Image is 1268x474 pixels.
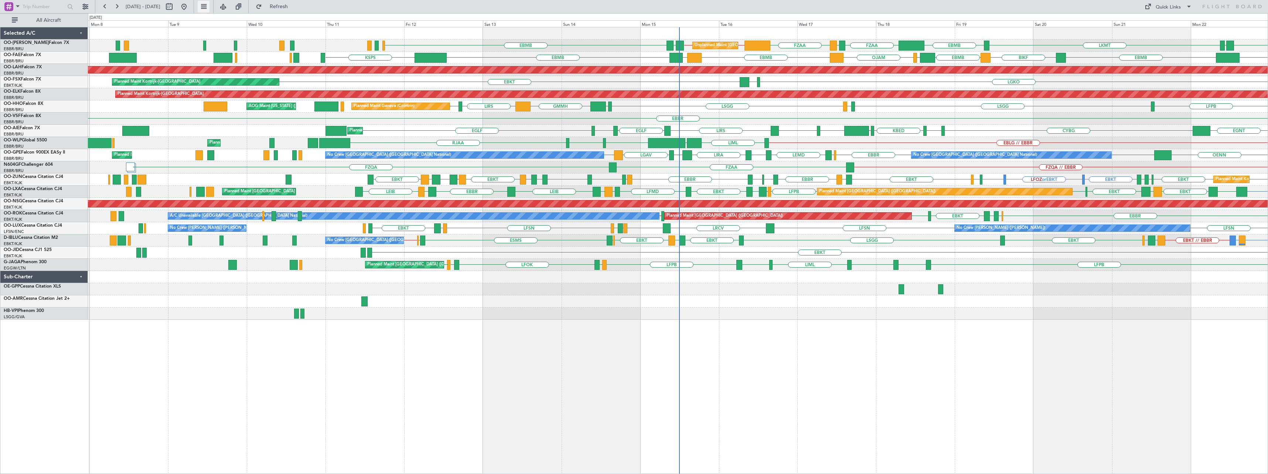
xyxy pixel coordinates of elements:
a: N604GFChallenger 604 [4,162,53,167]
span: OO-VSF [4,114,21,118]
div: Planned Maint [GEOGRAPHIC_DATA] ([GEOGRAPHIC_DATA] National) [114,150,248,161]
a: EBBR/BRU [4,144,24,149]
div: Tue 16 [719,20,798,27]
a: EBKT/KJK [4,217,22,222]
span: OO-HHO [4,102,23,106]
a: EBBR/BRU [4,156,24,161]
a: EBKT/KJK [4,253,22,259]
span: OO-ELK [4,89,20,94]
button: Quick Links [1141,1,1196,13]
a: EBBR/BRU [4,71,24,76]
div: AOG Maint [US_STATE] ([GEOGRAPHIC_DATA]) [249,101,338,112]
div: Wed 17 [797,20,876,27]
div: Planned Maint Kortrijk-[GEOGRAPHIC_DATA] [114,76,200,87]
div: Sat 13 [483,20,562,27]
span: OO-FAE [4,53,21,57]
a: OO-ELKFalcon 8X [4,89,41,94]
div: Sun 21 [1112,20,1191,27]
span: OO-FSX [4,77,21,82]
span: OO-JID [4,248,19,252]
a: OO-FAEFalcon 7X [4,53,41,57]
span: N604GF [4,162,21,167]
a: OO-VSFFalcon 8X [4,114,41,118]
div: Planned Maint [GEOGRAPHIC_DATA] ([GEOGRAPHIC_DATA]) [667,210,783,221]
a: EGGW/LTN [4,265,26,271]
button: Refresh [252,1,297,13]
div: Planned Maint Kortrijk-[GEOGRAPHIC_DATA] [117,89,204,100]
div: Planned Maint [GEOGRAPHIC_DATA] ([GEOGRAPHIC_DATA]) [819,186,935,197]
a: OO-AIEFalcon 7X [4,126,40,130]
div: Fri 12 [404,20,483,27]
a: OE-GPPCessna Citation XLS [4,284,61,289]
a: LSGG/GVA [4,314,25,320]
div: No Crew [GEOGRAPHIC_DATA] ([GEOGRAPHIC_DATA] National) [327,235,451,246]
div: Thu 18 [876,20,955,27]
span: OO-ROK [4,211,22,216]
div: Planned Maint [GEOGRAPHIC_DATA] ([GEOGRAPHIC_DATA] National) [224,186,358,197]
a: EBBR/BRU [4,107,24,113]
div: A/C Unavailable [GEOGRAPHIC_DATA] ([GEOGRAPHIC_DATA] National) [170,210,307,221]
div: Thu 11 [325,20,404,27]
a: OO-FSXFalcon 7X [4,77,41,82]
a: OO-JIDCessna CJ1 525 [4,248,52,252]
a: EBBR/BRU [4,58,24,64]
span: OO-GPE [4,150,21,155]
a: HB-VPIPhenom 300 [4,309,44,313]
span: OO-NSG [4,199,22,203]
div: Wed 10 [247,20,325,27]
a: OO-WLPGlobal 5500 [4,138,47,142]
a: EBKT/KJK [4,192,22,198]
a: OO-AMRCessna Citation Jet 2+ [4,296,70,301]
a: EBBR/BRU [4,168,24,174]
a: LFSN/ENC [4,229,24,234]
a: OO-ROKCessna Citation CJ4 [4,211,63,216]
div: Mon 15 [640,20,719,27]
span: OO-AMR [4,296,23,301]
div: Sun 14 [562,20,640,27]
a: OO-LUXCessna Citation CJ4 [4,223,62,228]
a: OO-NSGCessna Citation CJ4 [4,199,63,203]
a: EBBR/BRU [4,95,24,100]
div: No Crew [PERSON_NAME] ([PERSON_NAME]) [957,223,1045,234]
span: OE-GPP [4,284,20,289]
div: Planned Maint [GEOGRAPHIC_DATA] ([GEOGRAPHIC_DATA]) [350,125,466,136]
a: EBKT/KJK [4,205,22,210]
div: No Crew [PERSON_NAME] ([PERSON_NAME]) [170,223,259,234]
a: OO-[PERSON_NAME]Falcon 7X [4,41,69,45]
div: Quick Links [1156,4,1181,11]
span: OO-LUX [4,223,21,228]
a: OO-HHOFalcon 8X [4,102,43,106]
div: Fri 19 [955,20,1033,27]
span: All Aircraft [19,18,78,23]
div: Tue 9 [168,20,247,27]
div: Planned Maint Geneva (Cointrin) [354,101,415,112]
span: HB-VPI [4,309,18,313]
div: Sat 20 [1033,20,1112,27]
span: D-IBLU [4,236,18,240]
div: No Crew [GEOGRAPHIC_DATA] ([GEOGRAPHIC_DATA] National) [327,150,451,161]
div: [DATE] [89,15,102,21]
a: OO-ZUNCessna Citation CJ4 [4,175,63,179]
div: Mon 8 [89,20,168,27]
a: OO-GPEFalcon 900EX EASy II [4,150,65,155]
div: Unplanned Maint [GEOGRAPHIC_DATA] ([GEOGRAPHIC_DATA] National) [695,40,834,51]
button: All Aircraft [8,14,80,26]
div: Planned Maint [GEOGRAPHIC_DATA] ([GEOGRAPHIC_DATA]) [367,259,484,270]
span: [DATE] - [DATE] [126,3,160,10]
span: G-JAGA [4,260,21,264]
a: EBKT/KJK [4,83,22,88]
a: OO-LXACessna Citation CJ4 [4,187,62,191]
a: G-JAGAPhenom 300 [4,260,47,264]
div: Planned Maint Liege [209,137,248,148]
a: EBKT/KJK [4,241,22,247]
a: D-IBLUCessna Citation M2 [4,236,58,240]
span: OO-WLP [4,138,22,142]
a: EBBR/BRU [4,131,24,137]
input: Trip Number [23,1,65,12]
a: EBBR/BRU [4,119,24,125]
span: OO-ZUN [4,175,22,179]
span: OO-AIE [4,126,20,130]
a: EBKT/KJK [4,180,22,186]
span: OO-[PERSON_NAME] [4,41,49,45]
span: OO-LXA [4,187,21,191]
